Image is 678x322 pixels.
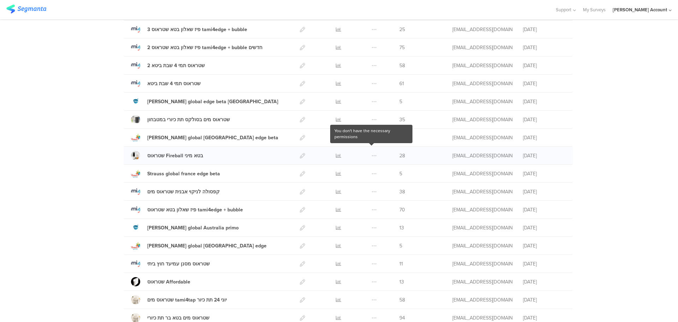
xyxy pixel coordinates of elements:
div: [DATE] [523,260,565,268]
div: Strauss global Australia primo [147,224,239,232]
div: 2 פיז שאלון בטא שטראוס tami4edge + bubble חדשים [147,44,262,51]
div: [DATE] [523,98,565,105]
div: Strauss global france edge beta [147,170,220,177]
a: שטראוס Fireball בטא מיני [131,151,203,160]
div: שטראוס Affordable [147,278,190,286]
div: odelya@ifocus-r.com [452,170,512,177]
div: odelya@ifocus-r.com [452,44,512,51]
a: [PERSON_NAME] global [GEOGRAPHIC_DATA] edge beta [131,133,278,142]
div: odelya@ifocus-r.com [452,116,512,123]
a: קפסולה לניקוי אבנית שטראוס מים [131,187,220,196]
div: שטראוס מסנן עמיעד חוץ ביתי [147,260,210,268]
a: שטראוס Affordable [131,277,190,286]
div: odelya@ifocus-r.com [452,152,512,159]
div: Strauss global Germany edge [147,242,267,250]
div: odelya@ifocus-r.com [452,314,512,322]
div: [DATE] [523,26,565,33]
div: odelya@ifocus-r.com [452,98,512,105]
span: 13 [399,278,404,286]
span: Support [556,6,571,13]
div: odelya@ifocus-r.com [452,206,512,213]
div: odelya@ifocus-r.com [452,278,512,286]
span: 35 [399,116,405,123]
div: [DATE] [523,242,565,250]
div: [DATE] [523,188,565,195]
div: שטראוס מים tami4tap יוני 24 תת כיור [147,296,227,304]
div: [DATE] [523,80,565,87]
div: [DATE] [523,44,565,51]
div: שטראוס תמי 4 שבת ביטא [147,80,201,87]
div: Strauss global Germany edge beta [147,134,278,141]
span: 61 [399,80,404,87]
span: 58 [399,296,405,304]
div: You don't have the necessary permissions [332,126,410,142]
a: [PERSON_NAME] global Australia primo [131,223,239,232]
a: 2 שטראוס תמי 4 שבת ביטא [131,61,205,70]
div: שטראוס מים בטא בר תת כיורי [147,314,209,322]
span: 5 [399,242,402,250]
div: פיז שאלון בטא שטראוס tami4edge + bubble [147,206,243,213]
div: [DATE] [523,278,565,286]
span: 5 [399,98,402,105]
a: שטראוס תמי 4 שבת ביטא [131,79,201,88]
div: 3 פיז שאלון בטא שטראוס tami4edge + bubble [147,26,247,33]
div: שטראוס Fireball בטא מיני [147,152,203,159]
div: odelya@ifocus-r.com [452,188,512,195]
a: [PERSON_NAME] global [GEOGRAPHIC_DATA] edge [131,241,267,250]
div: odelya@ifocus-r.com [452,224,512,232]
span: 58 [399,62,405,69]
div: [DATE] [523,134,565,141]
div: odelya@ifocus-r.com [452,26,512,33]
div: 2 שטראוס תמי 4 שבת ביטא [147,62,205,69]
a: שטראוס מסנן עמיעד חוץ ביתי [131,259,210,268]
div: Strauss global edge beta Australia [147,98,278,105]
div: קפסולה לניקוי אבנית שטראוס מים [147,188,220,195]
span: 38 [399,188,405,195]
a: שטראוס מים בסולקס תת כיורי במטבחון [131,115,230,124]
div: odelya@ifocus-r.com [452,80,512,87]
div: [DATE] [523,206,565,213]
div: odelya@ifocus-r.com [452,62,512,69]
a: [PERSON_NAME] global edge beta [GEOGRAPHIC_DATA] [131,97,278,106]
span: 70 [399,206,405,213]
div: [DATE] [523,314,565,322]
span: 28 [399,152,405,159]
a: 2 פיז שאלון בטא שטראוס tami4edge + bubble חדשים [131,43,262,52]
span: 13 [399,224,404,232]
div: odelya@ifocus-r.com [452,242,512,250]
div: [DATE] [523,224,565,232]
span: 25 [399,26,405,33]
span: 11 [399,260,403,268]
div: [PERSON_NAME] Account [613,6,667,13]
div: [DATE] [523,296,565,304]
div: odelya@ifocus-r.com [452,296,512,304]
img: segmanta logo [6,5,46,13]
span: 94 [399,314,405,322]
div: [DATE] [523,62,565,69]
a: Strauss global france edge beta [131,169,220,178]
a: פיז שאלון בטא שטראוס tami4edge + bubble [131,205,243,214]
div: [DATE] [523,152,565,159]
div: odelya@ifocus-r.com [452,260,512,268]
div: [DATE] [523,170,565,177]
a: שטראוס מים tami4tap יוני 24 תת כיור [131,295,227,304]
div: שטראוס מים בסולקס תת כיורי במטבחון [147,116,230,123]
a: 3 פיז שאלון בטא שטראוס tami4edge + bubble [131,25,247,34]
div: [DATE] [523,116,565,123]
div: odelya@ifocus-r.com [452,134,512,141]
span: 75 [399,44,405,51]
span: 5 [399,170,402,177]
